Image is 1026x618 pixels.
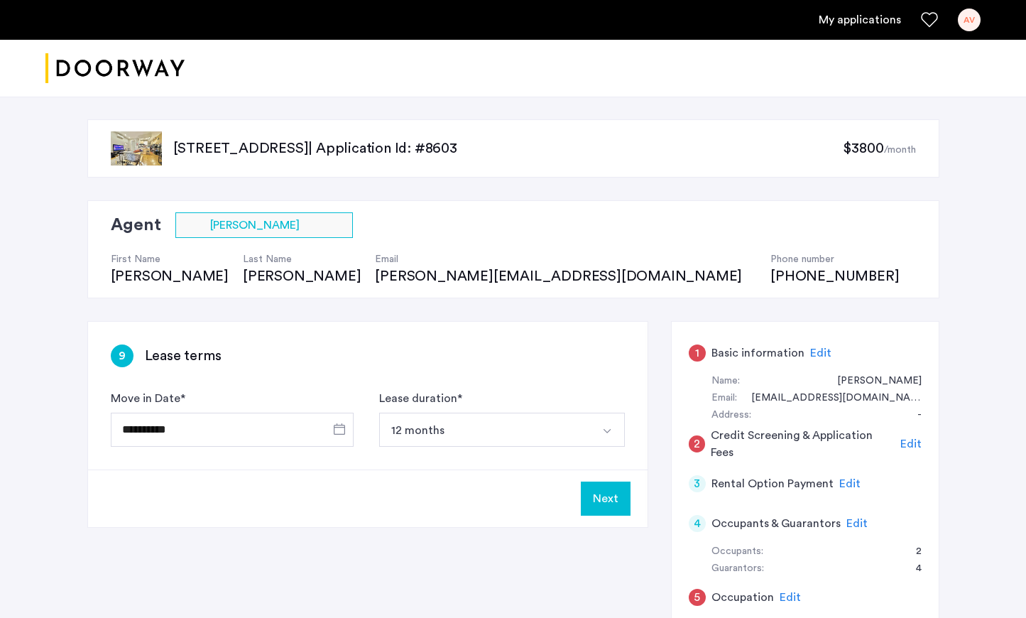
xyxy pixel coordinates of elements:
div: Guarantors: [711,560,764,578]
label: Lease duration * [379,390,462,407]
span: Edit [780,592,801,603]
div: AV [958,9,981,31]
div: Address: [711,407,751,424]
button: Open calendar [331,421,348,438]
div: 2 [902,543,922,560]
span: Edit [846,518,868,529]
h5: Basic information [711,345,804,362]
a: Cazamio logo [45,42,185,95]
h5: Rental Option Payment [711,475,834,492]
div: - [903,407,922,424]
h4: Email [375,252,756,266]
button: Next [581,482,631,516]
div: Occupants: [711,543,763,560]
div: Name: [711,373,740,390]
h4: Phone number [770,252,899,266]
div: 4 [689,515,706,532]
button: Select option [591,413,625,447]
div: 4 [902,560,922,578]
div: [PHONE_NUMBER] [770,266,899,286]
div: 3 [689,475,706,492]
h3: Lease terms [145,346,222,366]
div: [PERSON_NAME] [243,266,361,286]
div: 5 [689,589,706,606]
sub: /month [884,145,916,155]
div: 2 [689,435,706,452]
div: [PERSON_NAME][EMAIL_ADDRESS][DOMAIN_NAME] [375,266,756,286]
img: arrow [601,425,613,437]
div: 9 [111,345,133,367]
div: [PERSON_NAME] [111,266,229,286]
span: Edit [810,347,831,359]
a: My application [819,11,901,28]
div: amyvertal@gmail.com [737,390,922,407]
h5: Occupants & Guarantors [711,515,841,532]
img: logo [45,42,185,95]
h5: Occupation [711,589,774,606]
h2: Agent [111,212,161,238]
span: Edit [839,478,861,489]
h5: Credit Screening & Application Fees [711,427,895,461]
div: Amy Vertal [823,373,922,390]
img: apartment [111,131,162,166]
iframe: chat widget [966,561,1012,604]
span: $3800 [843,141,883,156]
label: Move in Date * [111,390,185,407]
div: 1 [689,345,706,362]
a: Favorites [921,11,938,28]
div: Email: [711,390,737,407]
p: [STREET_ADDRESS] | Application Id: #8603 [173,139,844,158]
h4: First Name [111,252,229,266]
button: Select option [379,413,591,447]
span: Edit [900,438,922,450]
h4: Last Name [243,252,361,266]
